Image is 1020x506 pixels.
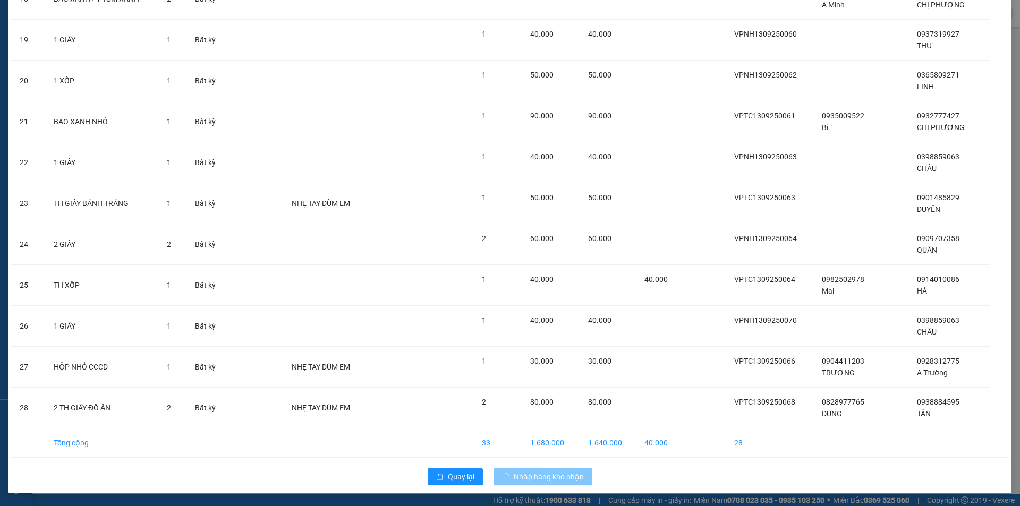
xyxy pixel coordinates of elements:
span: A Trường [917,368,948,377]
span: 60.000 [588,234,611,243]
span: 0909707358 [917,234,959,243]
span: HÀ [917,287,927,295]
span: VPNH1309250064 [734,234,797,243]
td: 1 GIẤY [45,20,158,61]
span: 40.000 [588,152,611,161]
span: LINH [917,82,934,91]
span: VPTC1309250063 [734,193,795,202]
span: loading [502,473,514,481]
span: TRƯỜNG [822,368,855,377]
span: 0937319927 [917,30,959,38]
span: 40.000 [644,275,668,284]
td: Bất kỳ [186,183,228,224]
span: 1 [167,363,171,371]
td: 1.680.000 [522,428,580,458]
span: 1 [167,199,171,208]
span: 1 [167,76,171,85]
span: 0901485829 [917,193,959,202]
span: CHÂU [917,164,937,173]
span: 1 [482,112,486,120]
td: BAO XANH NHỎ [45,101,158,142]
span: 80.000 [588,398,611,406]
span: VPNH1309250060 [734,30,797,38]
span: VPTC1309250064 [734,275,795,284]
span: 1 [167,117,171,126]
span: 30.000 [530,357,554,365]
td: TH XỐP [45,265,158,306]
span: 50.000 [588,193,611,202]
td: 28 [11,388,45,428]
span: VPNH1309250063 [734,152,797,161]
span: 0365809271 [917,71,959,79]
span: 1 [482,152,486,161]
span: VPTC1309250061 [734,112,795,120]
button: Nhập hàng kho nhận [494,468,592,485]
td: 2 GIẤY [45,224,158,265]
span: 90.000 [530,112,554,120]
span: Mai [822,287,834,295]
td: 20 [11,61,45,101]
span: 30.000 [588,357,611,365]
td: 23 [11,183,45,224]
td: 1 GIẤY [45,142,158,183]
span: CHỊ PHƯỢNG [917,123,965,132]
td: Bất kỳ [186,61,228,101]
td: Bất kỳ [186,306,228,347]
td: 1.640.000 [580,428,636,458]
span: NHẸ TAY DÙM EM [292,199,350,208]
span: 1 [482,71,486,79]
td: Bất kỳ [186,20,228,61]
td: 26 [11,306,45,347]
span: DUYÊN [917,205,940,213]
span: NHẸ TAY DÙM EM [292,404,350,412]
td: Bất kỳ [186,347,228,388]
td: 2 TH GIẤY ĐỒ ĂN [45,388,158,428]
span: THƯ [917,41,933,50]
span: CHỊ PHƯỢNG [917,1,965,9]
span: Nhập hàng kho nhận [514,471,584,483]
span: 1 [167,322,171,330]
span: 1 [167,281,171,289]
span: Quay lại [448,471,474,483]
td: Bất kỳ [186,101,228,142]
span: rollback [436,473,444,482]
span: 40.000 [530,275,554,284]
td: 1 GIẤY [45,306,158,347]
td: 33 [473,428,522,458]
span: VPNH1309250070 [734,316,797,324]
span: 0914010086 [917,275,959,284]
span: 0398859063 [917,316,959,324]
span: 2 [482,398,486,406]
span: 1 [482,316,486,324]
span: QUÂN [917,246,937,254]
span: 0928312775 [917,357,959,365]
td: 19 [11,20,45,61]
span: NHẸ TAY DÙM EM [292,363,350,371]
span: 40.000 [588,316,611,324]
span: 1 [167,158,171,167]
span: 0982502978 [822,275,864,284]
span: 80.000 [530,398,554,406]
td: HỘP NHỎ CCCD [45,347,158,388]
span: DUNG [822,409,842,418]
td: 40.000 [636,428,681,458]
span: 50.000 [530,193,554,202]
span: 50.000 [530,71,554,79]
span: 40.000 [530,316,554,324]
span: 2 [167,404,171,412]
td: 1 XỐP [45,61,158,101]
span: 2 [482,234,486,243]
span: 1 [167,36,171,44]
td: Tổng cộng [45,428,158,458]
span: VPNH1309250062 [734,71,797,79]
span: VPTC1309250066 [734,357,795,365]
td: 24 [11,224,45,265]
span: CHÂU [917,328,937,336]
span: Bi [822,123,828,132]
span: 0932777427 [917,112,959,120]
span: 2 [167,240,171,248]
span: 0938884595 [917,398,959,406]
span: 40.000 [530,152,554,161]
span: 50.000 [588,71,611,79]
td: Bất kỳ [186,224,228,265]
